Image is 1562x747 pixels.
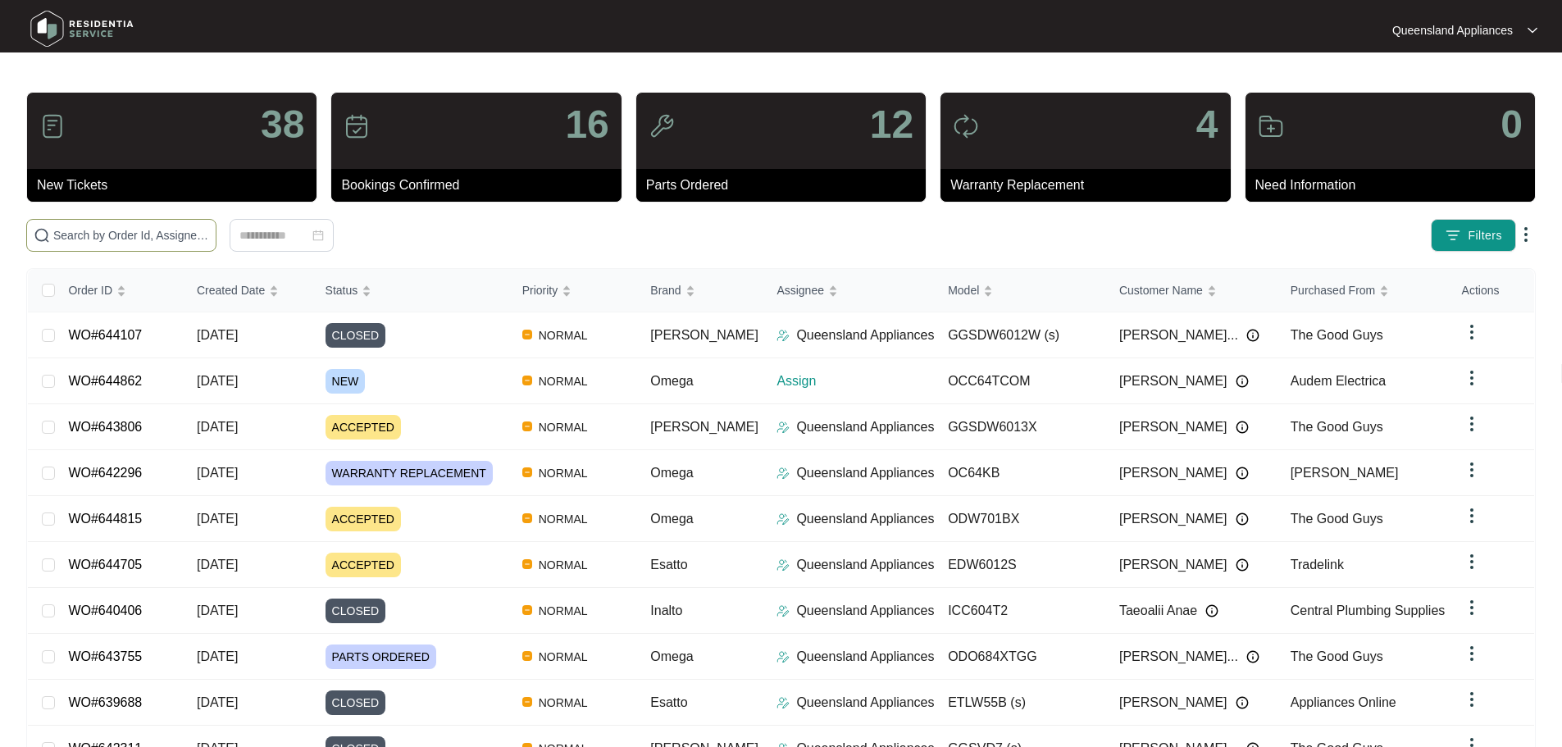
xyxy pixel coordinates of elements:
[763,269,935,312] th: Assignee
[509,269,638,312] th: Priority
[776,650,790,663] img: Assigner Icon
[1462,460,1482,480] img: dropdown arrow
[184,269,312,312] th: Created Date
[935,404,1106,450] td: GGSDW6013X
[53,226,209,244] input: Search by Order Id, Assignee Name, Customer Name, Brand and Model
[326,369,366,394] span: NEW
[522,281,558,299] span: Priority
[776,421,790,434] img: Assigner Icon
[1291,420,1383,434] span: The Good Guys
[1291,374,1387,388] span: Audem Electrica
[1291,558,1344,572] span: Tradelink
[649,113,675,139] img: icon
[796,417,934,437] p: Queensland Appliances
[776,696,790,709] img: Assigner Icon
[68,649,142,663] a: WO#643755
[935,680,1106,726] td: ETLW55B (s)
[796,463,934,483] p: Queensland Appliances
[522,697,532,707] img: Vercel Logo
[197,466,238,480] span: [DATE]
[1291,466,1399,480] span: [PERSON_NAME]
[55,269,184,312] th: Order ID
[68,695,142,709] a: WO#639688
[532,555,594,575] span: NORMAL
[532,371,594,391] span: NORMAL
[522,330,532,339] img: Vercel Logo
[1445,227,1461,244] img: filter icon
[532,326,594,345] span: NORMAL
[1516,225,1536,244] img: dropdown arrow
[197,328,238,342] span: [DATE]
[935,496,1106,542] td: ODW701BX
[326,415,401,440] span: ACCEPTED
[565,105,608,144] p: 16
[650,649,693,663] span: Omega
[650,604,682,617] span: Inalto
[326,323,386,348] span: CLOSED
[522,651,532,661] img: Vercel Logo
[1462,644,1482,663] img: dropdown arrow
[1119,371,1227,391] span: [PERSON_NAME]
[1119,647,1238,667] span: [PERSON_NAME]...
[796,326,934,345] p: Queensland Appliances
[935,312,1106,358] td: GGSDW6012W (s)
[1468,227,1502,244] span: Filters
[197,649,238,663] span: [DATE]
[1236,375,1249,388] img: Info icon
[326,690,386,715] span: CLOSED
[935,269,1106,312] th: Model
[532,601,594,621] span: NORMAL
[796,555,934,575] p: Queensland Appliances
[950,175,1230,195] p: Warranty Replacement
[68,281,112,299] span: Order ID
[1119,555,1227,575] span: [PERSON_NAME]
[776,329,790,342] img: Assigner Icon
[326,281,358,299] span: Status
[326,645,436,669] span: PARTS ORDERED
[650,328,758,342] span: [PERSON_NAME]
[650,695,687,709] span: Esatto
[935,450,1106,496] td: OC64KB
[1392,22,1513,39] p: Queensland Appliances
[776,512,790,526] img: Assigner Icon
[796,601,934,621] p: Queensland Appliances
[261,105,304,144] p: 38
[1501,105,1523,144] p: 0
[532,417,594,437] span: NORMAL
[34,227,50,244] img: search-icon
[1236,558,1249,572] img: Info icon
[522,376,532,385] img: Vercel Logo
[1236,696,1249,709] img: Info icon
[1462,506,1482,526] img: dropdown arrow
[1119,281,1203,299] span: Customer Name
[326,599,386,623] span: CLOSED
[341,175,621,195] p: Bookings Confirmed
[1119,463,1227,483] span: [PERSON_NAME]
[197,604,238,617] span: [DATE]
[1246,650,1259,663] img: Info icon
[1462,322,1482,342] img: dropdown arrow
[935,542,1106,588] td: EDW6012S
[1196,105,1218,144] p: 4
[1462,598,1482,617] img: dropdown arrow
[650,512,693,526] span: Omega
[197,420,238,434] span: [DATE]
[532,693,594,713] span: NORMAL
[197,695,238,709] span: [DATE]
[776,371,935,391] p: Assign
[326,461,493,485] span: WARRANTY REPLACEMENT
[1431,219,1516,252] button: filter iconFilters
[935,634,1106,680] td: ODO684XTGG
[1246,329,1259,342] img: Info icon
[776,467,790,480] img: Assigner Icon
[326,507,401,531] span: ACCEPTED
[1119,693,1227,713] span: [PERSON_NAME]
[1449,269,1534,312] th: Actions
[37,175,316,195] p: New Tickets
[870,105,913,144] p: 12
[68,374,142,388] a: WO#644862
[1236,467,1249,480] img: Info icon
[532,647,594,667] span: NORMAL
[776,558,790,572] img: Assigner Icon
[39,113,66,139] img: icon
